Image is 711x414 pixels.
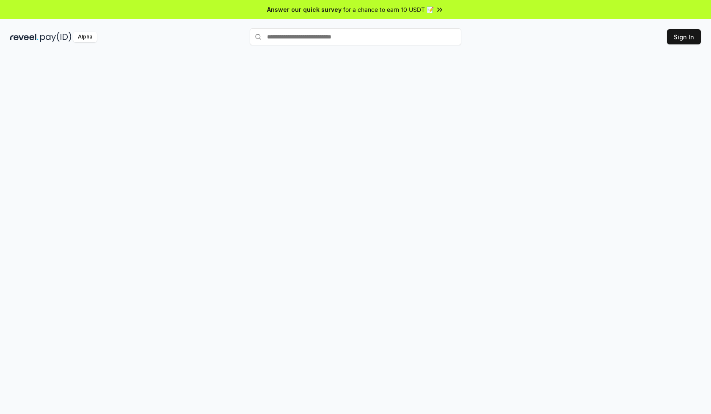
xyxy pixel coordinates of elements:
[10,32,39,42] img: reveel_dark
[267,5,342,14] span: Answer our quick survey
[73,32,97,42] div: Alpha
[343,5,434,14] span: for a chance to earn 10 USDT 📝
[667,29,701,44] button: Sign In
[40,32,72,42] img: pay_id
